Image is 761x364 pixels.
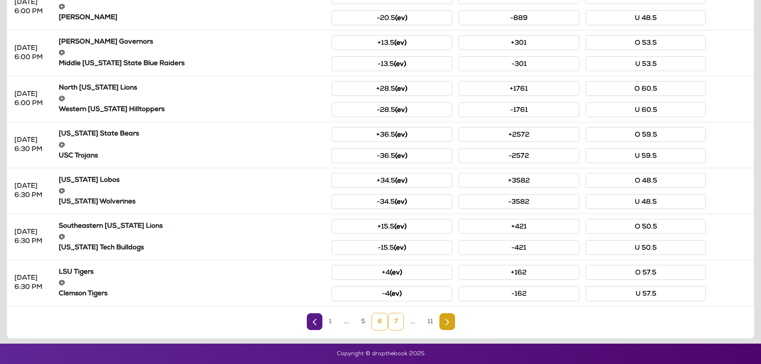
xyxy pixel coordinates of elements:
small: (ev) [394,245,406,252]
button: +15.5(ev) [332,219,452,234]
small: (ev) [395,107,407,114]
img: Next [445,319,449,325]
strong: [PERSON_NAME] [59,14,117,21]
strong: Middle [US_STATE] State Blue Raiders [59,60,185,67]
button: -20.5(ev) [332,10,452,25]
button: -13.5(ev) [332,56,452,71]
button: +162 [459,265,579,280]
button: -889 [459,10,579,25]
a: ... [404,313,421,330]
small: (ev) [395,153,407,160]
button: +36.5(ev) [332,127,452,142]
strong: [US_STATE] Wolverines [59,199,135,205]
button: O 60.5 [586,81,706,96]
small: (ev) [389,291,402,298]
strong: LSU Tigers [59,269,93,276]
button: O 50.5 [586,219,706,234]
div: @ [59,94,326,103]
button: U 59.5 [586,148,706,163]
button: +301 [459,35,579,50]
div: [DATE] 6:00 PM [14,90,49,108]
small: (ev) [394,40,407,47]
button: O 53.5 [586,35,706,50]
button: U 57.5 [586,286,706,301]
button: +2572 [459,127,579,142]
strong: USC Trojans [59,153,98,159]
button: U 60.5 [586,102,706,117]
small: (ev) [395,15,407,22]
a: 11 [421,313,439,330]
strong: North [US_STATE] Lions [59,85,137,91]
small: (ev) [395,199,407,206]
button: O 48.5 [586,173,706,188]
strong: [US_STATE] Lobos [59,177,119,184]
small: (ev) [394,61,406,68]
button: -4(ev) [332,286,452,301]
div: [DATE] 6:30 PM [14,136,49,154]
button: +3582 [459,173,579,188]
button: +13.5(ev) [332,35,452,50]
button: +28.5(ev) [332,81,452,96]
small: (ev) [395,132,407,139]
button: U 48.5 [586,10,706,25]
strong: Western [US_STATE] Hilltoppers [59,106,165,113]
img: Previous [313,319,316,325]
small: (ev) [395,86,407,93]
a: 6 [372,313,388,330]
button: -421 [459,240,579,255]
small: (ev) [394,224,407,231]
a: 7 [388,313,404,330]
strong: [PERSON_NAME] Governors [59,39,153,46]
button: -301 [459,56,579,71]
button: O 57.5 [586,265,706,280]
a: Next [439,313,455,330]
button: +34.5(ev) [332,173,452,188]
button: -34.5(ev) [332,194,452,209]
div: [DATE] 6:30 PM [14,274,49,292]
div: [DATE] 6:00 PM [14,44,49,62]
button: -3582 [459,194,579,209]
div: @ [59,187,326,196]
small: (ev) [390,270,402,276]
button: U 48.5 [586,194,706,209]
div: @ [59,233,326,242]
a: Previous [307,313,322,330]
strong: [US_STATE] State Bears [59,131,139,137]
strong: Southeastern [US_STATE] Lions [59,223,163,230]
div: @ [59,141,326,150]
button: +421 [459,219,579,234]
button: +4(ev) [332,265,452,280]
a: ... [338,313,355,330]
button: -36.5(ev) [332,148,452,163]
div: @ [59,278,326,288]
strong: Clemson Tigers [59,290,107,297]
button: +1761 [459,81,579,96]
div: [DATE] 6:30 PM [14,228,49,246]
button: -2572 [459,148,579,163]
a: 1 [323,313,338,330]
div: @ [59,2,326,12]
button: -1761 [459,102,579,117]
div: [DATE] 6:30 PM [14,182,49,200]
button: U 50.5 [586,240,706,255]
div: @ [59,48,326,58]
small: (ev) [395,178,407,185]
button: -28.5(ev) [332,102,452,117]
button: -162 [459,286,579,301]
button: -15.5(ev) [332,240,452,255]
button: U 53.5 [586,56,706,71]
strong: [US_STATE] Tech Bulldogs [59,245,144,251]
a: 5 [355,313,371,330]
button: O 59.5 [586,127,706,142]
